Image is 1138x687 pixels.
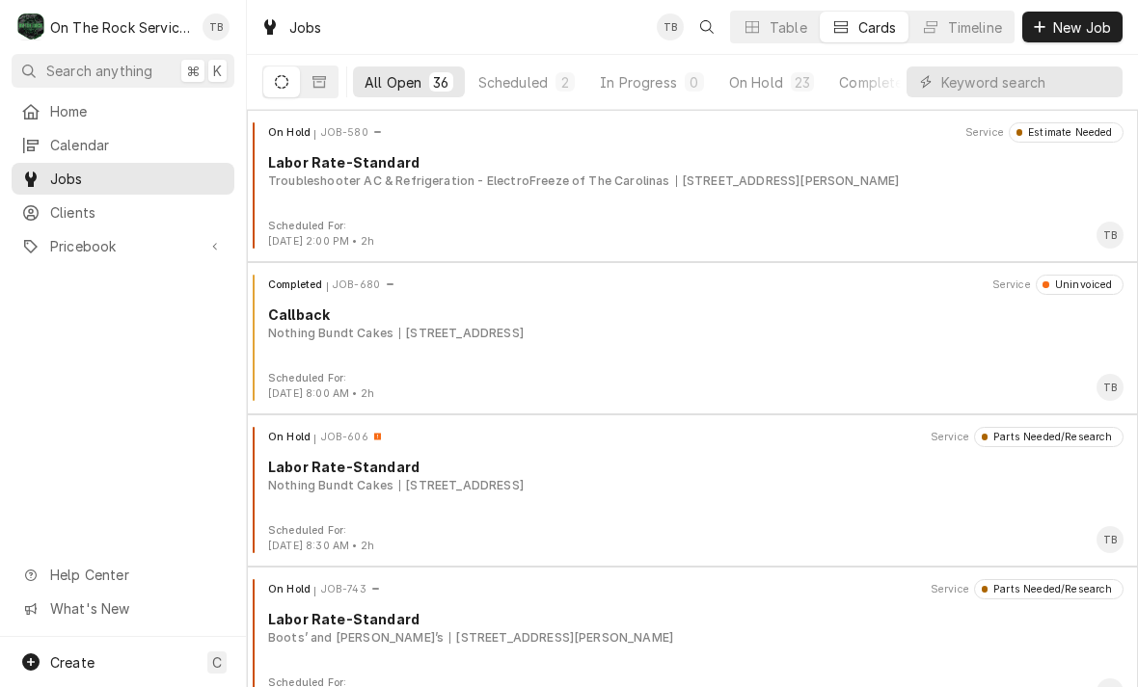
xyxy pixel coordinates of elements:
div: Card Header Secondary Content [931,579,1124,598]
div: Object State [268,277,328,293]
span: Home [50,101,225,121]
span: C [212,652,222,673]
div: Object Subtext Primary [268,477,393,494]
span: Create [50,654,95,671]
div: Object Extra Context Header [965,125,1004,141]
div: Card Footer Extra Context [268,219,374,250]
a: Calendar [12,129,234,161]
div: Card Footer Extra Context [268,523,374,554]
div: Job Card: JOB-580 [247,110,1138,262]
span: Clients [50,202,225,223]
div: Object Extra Context Footer Label [268,523,374,539]
div: Object Subtext [268,172,1124,190]
div: TB [1097,222,1124,249]
div: Card Header Secondary Content [992,275,1124,294]
div: Uninvoiced [1049,277,1113,293]
button: Open search [691,12,722,42]
div: TB [203,13,230,40]
a: Go to Pricebook [12,230,234,262]
div: TB [1097,526,1124,553]
span: K [213,61,222,81]
div: Object Extra Context Header [992,277,1031,293]
div: Todd Brady's Avatar [203,13,230,40]
div: Object State [268,430,315,445]
div: Object Subtext [268,325,1124,342]
div: Card Body [255,609,1130,647]
div: TB [1097,374,1124,401]
a: Go to What's New [12,593,234,624]
div: In Progress [600,72,677,92]
div: Card Footer [255,523,1130,554]
span: Pricebook [50,236,196,256]
div: Object Subtext [268,477,1124,494]
span: ⌘ [186,61,200,81]
div: 36 [433,72,448,92]
div: Card Header Primary Content [268,122,384,142]
div: Object Extra Context Footer Value [268,386,374,402]
div: Object Title [268,609,1124,629]
a: Clients [12,197,234,228]
div: O [17,13,44,40]
span: [DATE] 8:30 AM • 2h [268,540,374,552]
div: Card Header Primary Content [268,275,395,294]
div: Card Footer Extra Context [268,371,374,402]
span: [DATE] 8:00 AM • 2h [268,387,374,400]
div: All Open [365,72,421,92]
div: Card Header Secondary Content [931,427,1124,446]
div: Object ID [321,125,368,141]
div: Object Title [268,152,1124,172]
div: Object Title [268,457,1124,477]
div: Object Subtext Secondary [399,477,524,494]
div: Todd Brady's Avatar [1097,222,1124,249]
div: Card Footer Primary Content [1097,222,1124,249]
div: Object Subtext Primary [268,325,393,342]
div: Todd Brady's Avatar [1097,526,1124,553]
div: Object Title [268,304,1124,325]
a: Go to Help Center [12,559,234,591]
div: Object ID [333,277,380,293]
div: Todd Brady's Avatar [1097,374,1124,401]
div: Job Card: JOB-606 [247,414,1138,567]
div: TB [657,13,684,40]
div: Object State [268,125,315,141]
span: What's New [50,598,223,619]
div: Card Header [255,579,1130,598]
button: Search anything⌘K [12,54,234,88]
div: On Hold [729,72,783,92]
div: Object Extra Context Header [931,582,969,597]
div: Object ID [321,582,366,597]
div: Parts Needed/Research [988,430,1113,445]
input: Keyword search [941,66,1113,97]
div: Object ID [321,430,368,445]
div: Card Footer [255,219,1130,250]
a: Home [12,95,234,127]
div: Card Footer Primary Content [1097,374,1124,401]
div: Job Card: JOB-680 [247,262,1138,414]
span: Search anything [46,61,152,81]
div: Timeline [948,17,1002,38]
div: Card Header [255,427,1130,446]
div: 0 [689,72,700,92]
div: Object Extra Context Footer Value [268,234,374,250]
div: Card Footer [255,371,1130,402]
div: Parts Needed/Research [988,582,1113,597]
div: Completed [839,72,911,92]
div: Object Status [974,579,1124,598]
div: Card Footer Primary Content [1097,526,1124,553]
div: Cards [858,17,897,38]
div: Scheduled [478,72,548,92]
div: Object Status [974,427,1124,446]
div: Object Subtext Secondary [449,629,673,647]
div: Object Subtext [268,629,1124,647]
div: Card Header [255,275,1130,294]
div: Object Extra Context Footer Label [268,371,374,386]
div: Card Header [255,122,1130,142]
div: 23 [795,72,810,92]
div: Estimate Needed [1022,125,1113,141]
div: Object Extra Context Footer Label [268,219,374,234]
div: On The Rock Services's Avatar [17,13,44,40]
div: Card Body [255,457,1130,494]
span: Help Center [50,565,223,585]
span: [DATE] 2:00 PM • 2h [268,235,374,248]
div: Object State [268,582,315,597]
